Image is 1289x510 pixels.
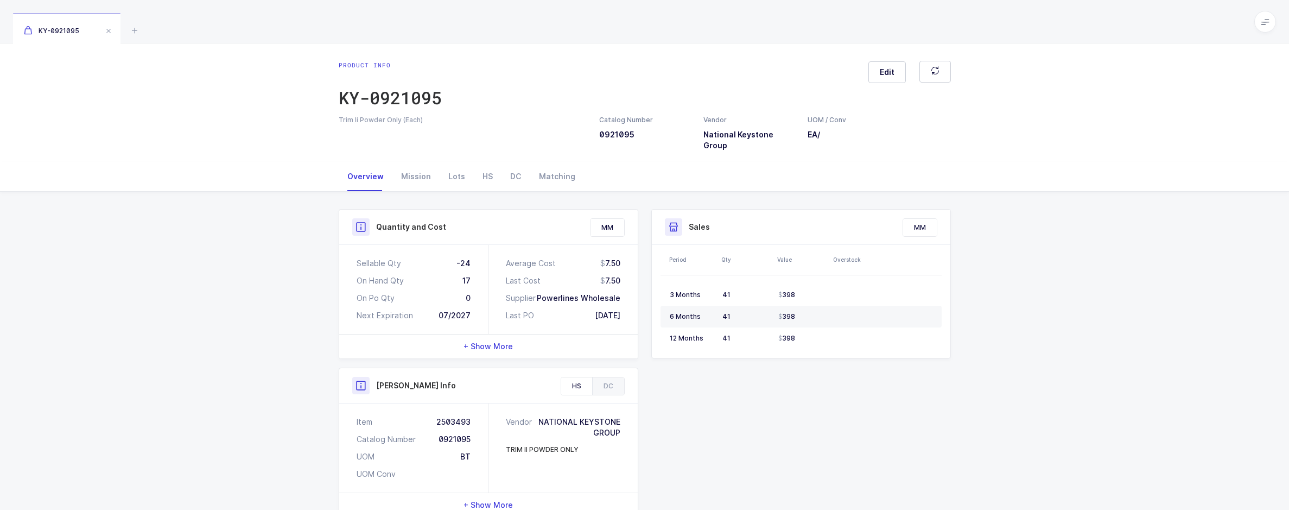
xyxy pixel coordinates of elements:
span: + Show More [463,341,513,352]
button: Edit [868,61,906,83]
div: Overview [339,162,392,191]
div: Last PO [506,310,534,321]
span: 41 [722,334,731,342]
div: NATIONAL KEYSTONE GROUP [536,417,620,438]
div: 7.50 [600,275,620,286]
span: Edit [880,67,894,78]
div: [DATE] [595,310,620,321]
div: Period [669,255,715,264]
div: Mission [392,162,440,191]
div: UOM / Conv [808,115,847,125]
div: + Show More [339,335,638,358]
div: 0 [466,293,471,304]
div: 6 Months [670,312,714,321]
div: Average Cost [506,258,556,269]
div: 7.50 [600,258,620,269]
span: 398 [778,334,795,343]
div: Matching [530,162,584,191]
div: HS [474,162,501,191]
div: Last Cost [506,275,541,286]
div: TRIM II POWDER ONLY [506,445,579,455]
div: MM [590,219,624,236]
div: UOM [357,451,374,462]
h3: Sales [689,222,710,232]
div: Next Expiration [357,310,413,321]
div: On Po Qty [357,293,395,304]
div: 07/2027 [439,310,471,321]
div: On Hand Qty [357,275,404,286]
div: Lots [440,162,474,191]
div: 3 Months [670,291,714,299]
div: DC [592,377,624,395]
span: / [817,130,820,139]
div: Vendor [703,115,795,125]
div: Sellable Qty [357,258,401,269]
h3: National Keystone Group [703,129,795,151]
div: Trim Ii Powder Only (Each) [339,115,586,125]
div: MM [903,219,937,236]
span: 41 [722,291,731,299]
div: Powerlines Wholesale [537,293,620,304]
div: 12 Months [670,334,714,343]
span: 398 [778,291,795,299]
div: Qty [721,255,771,264]
div: -24 [456,258,471,269]
div: BT [460,451,471,462]
div: UOM Conv [357,469,396,480]
div: HS [561,377,592,395]
h3: EA [808,129,847,140]
div: 17 [462,275,471,286]
h3: Quantity and Cost [376,222,446,232]
div: Vendor [506,417,536,438]
div: DC [501,162,530,191]
div: Value [777,255,827,264]
h3: [PERSON_NAME] Info [376,380,456,391]
span: KY-0921095 [24,27,79,35]
span: 41 [722,312,731,320]
div: Overstock [833,255,882,264]
div: Product info [339,61,442,70]
span: 398 [778,312,795,321]
div: Supplier [506,293,536,304]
